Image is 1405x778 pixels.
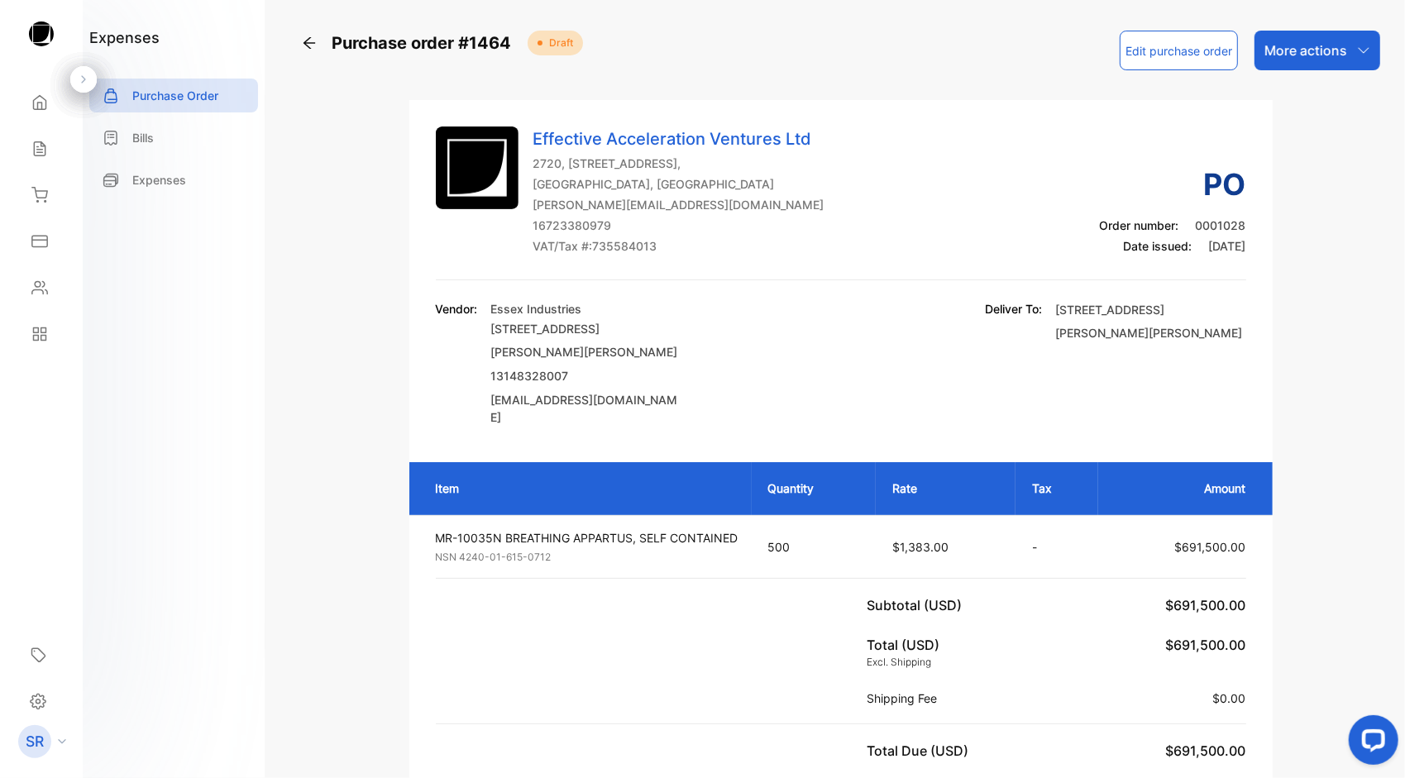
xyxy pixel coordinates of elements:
[436,300,478,317] p: Vendor:
[436,126,519,209] img: Company Logo
[1175,540,1246,554] span: $691,500.00
[1032,538,1082,556] p: -
[867,635,940,655] p: Total (USD)
[89,26,160,49] h1: expenses
[332,31,521,55] span: Purchase order #1464
[986,300,1043,317] p: Deliver To:
[892,540,949,554] span: $1,383.00
[1100,217,1246,234] p: Order number:
[436,529,738,547] p: MR-10035N BREATHING APPARTUS, SELF CONTAINED
[533,196,824,213] p: [PERSON_NAME][EMAIL_ADDRESS][DOMAIN_NAME]
[132,129,154,146] p: Bills
[533,217,824,234] p: 16723380979
[1100,237,1246,255] p: Date issued:
[89,79,258,112] a: Purchase Order
[491,317,681,364] p: [STREET_ADDRESS][PERSON_NAME][PERSON_NAME]
[867,655,940,670] p: Excl. Shipping
[436,550,738,565] p: NSN 4240-01-615-0712
[26,731,44,752] p: SR
[491,300,681,317] p: Essex Industries
[768,538,859,556] p: 500
[1336,709,1405,778] iframe: LiveChat chat widget
[89,121,258,155] a: Bills
[491,391,681,426] p: [EMAIL_ADDRESS][DOMAIN_NAME]
[867,690,944,707] p: Shipping Fee
[1166,742,1246,759] span: $691,500.00
[1120,31,1238,70] button: Edit purchase order
[867,741,976,761] p: Total Due (USD)
[1115,480,1245,497] p: Amount
[132,87,218,104] p: Purchase Order
[1196,218,1246,232] span: 0001028
[533,155,824,172] p: 2720, [STREET_ADDRESS],
[132,171,186,189] p: Expenses
[89,163,258,197] a: Expenses
[1166,637,1246,653] span: $691,500.00
[867,595,969,615] p: Subtotal (USD)
[1056,298,1246,345] p: [STREET_ADDRESS][PERSON_NAME][PERSON_NAME]
[1166,597,1246,613] span: $691,500.00
[1032,480,1082,497] p: Tax
[542,36,573,50] span: Draft
[1100,162,1246,207] h3: PO
[1264,41,1347,60] p: More actions
[1209,239,1246,253] span: [DATE]
[29,21,54,46] img: logo
[436,480,735,497] p: Item
[1254,31,1380,70] button: More actions
[533,237,824,255] p: VAT/Tax #: 735584013
[768,480,859,497] p: Quantity
[491,367,681,384] p: 13148328007
[533,126,824,151] p: Effective Acceleration Ventures Ltd
[1213,691,1246,705] span: $0.00
[533,175,824,193] p: [GEOGRAPHIC_DATA], [GEOGRAPHIC_DATA]
[892,480,999,497] p: Rate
